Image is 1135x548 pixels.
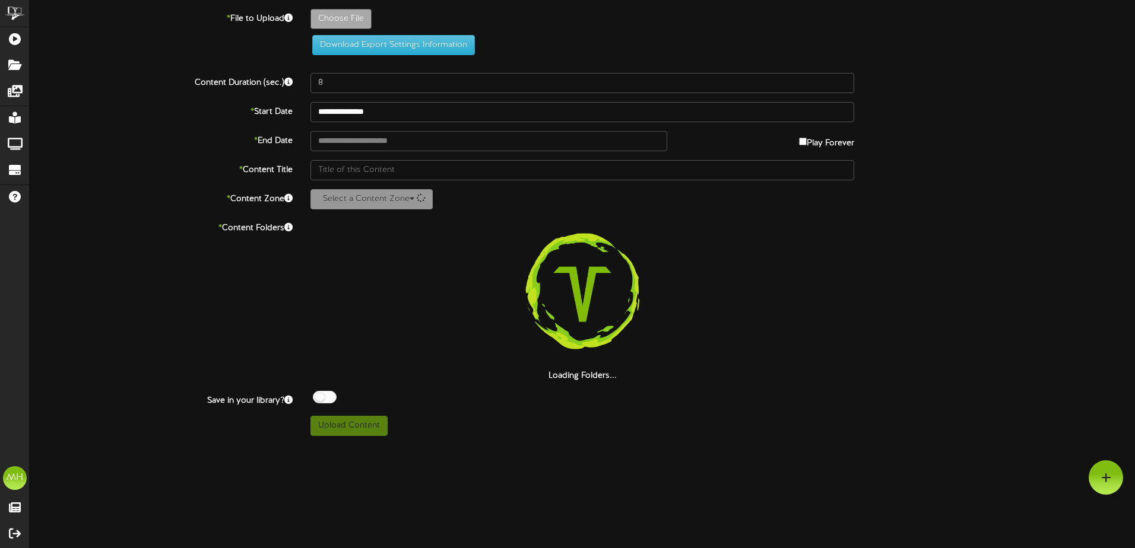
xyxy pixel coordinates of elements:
img: loading-spinner-3.png [506,218,658,370]
a: Download Export Settings Information [306,40,475,49]
label: Content Zone [21,189,302,205]
label: Start Date [21,102,302,118]
label: Content Folders [21,218,302,234]
label: File to Upload [21,9,302,25]
input: Title of this Content [310,160,854,180]
label: Content Duration (sec.) [21,73,302,89]
label: End Date [21,131,302,147]
label: Content Title [21,160,302,176]
label: Play Forever [799,131,854,149]
input: Play Forever [799,138,807,145]
button: Select a Content Zone [310,189,433,209]
label: Save in your library? [21,391,302,407]
button: Upload Content [310,416,388,436]
button: Download Export Settings Information [312,35,475,55]
div: MH [3,466,27,490]
strong: Loading Folders... [549,371,617,380]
